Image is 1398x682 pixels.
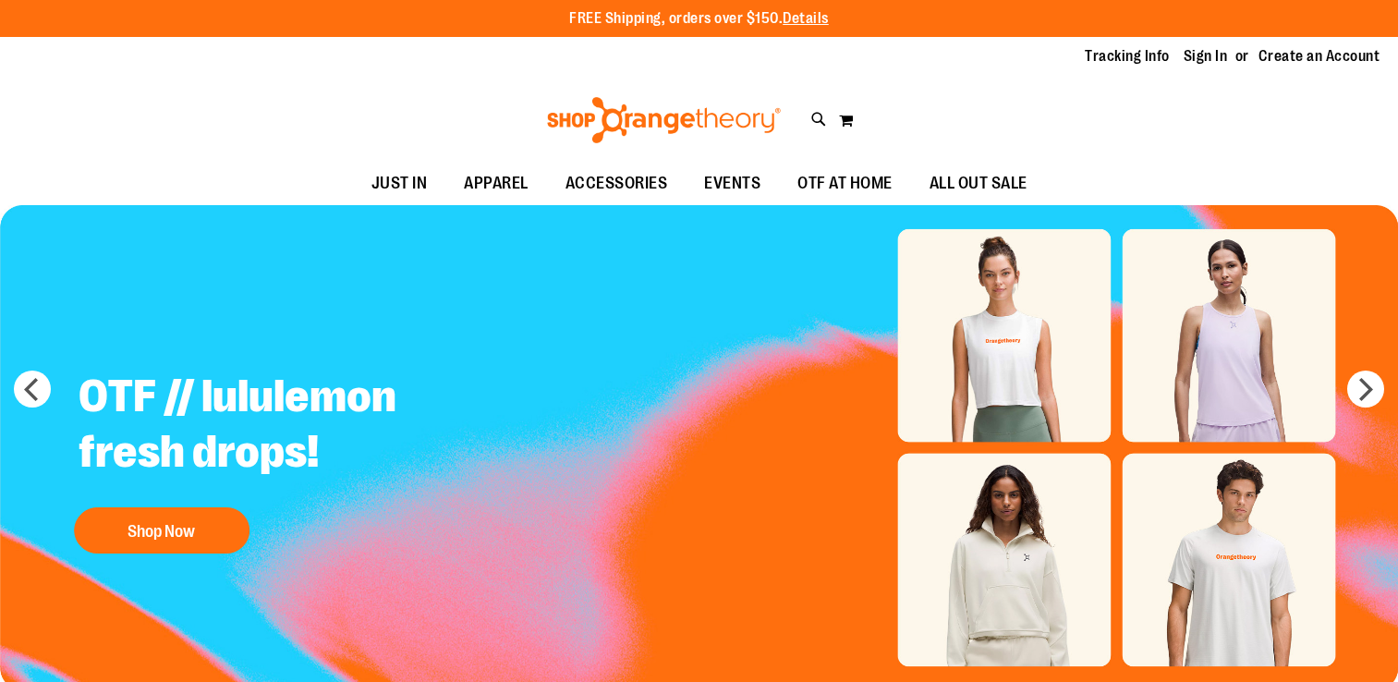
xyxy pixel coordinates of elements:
a: JUST IN [353,163,446,205]
span: EVENTS [704,163,760,204]
span: APPAREL [464,163,529,204]
a: APPAREL [445,163,547,205]
p: FREE Shipping, orders over $150. [569,8,829,30]
a: ALL OUT SALE [911,163,1046,205]
a: Sign In [1184,46,1228,67]
span: OTF AT HOME [797,163,893,204]
a: ACCESSORIES [547,163,687,205]
span: ALL OUT SALE [930,163,1027,204]
a: Details [783,10,829,27]
span: ACCESSORIES [565,163,668,204]
img: Shop Orangetheory [544,97,784,143]
h2: OTF // lululemon fresh drops! [65,355,524,498]
span: JUST IN [371,163,428,204]
a: Tracking Info [1085,46,1170,67]
button: next [1347,371,1384,408]
a: OTF AT HOME [779,163,911,205]
button: Shop Now [74,507,249,554]
a: Create an Account [1258,46,1380,67]
a: EVENTS [686,163,779,205]
button: prev [14,371,51,408]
